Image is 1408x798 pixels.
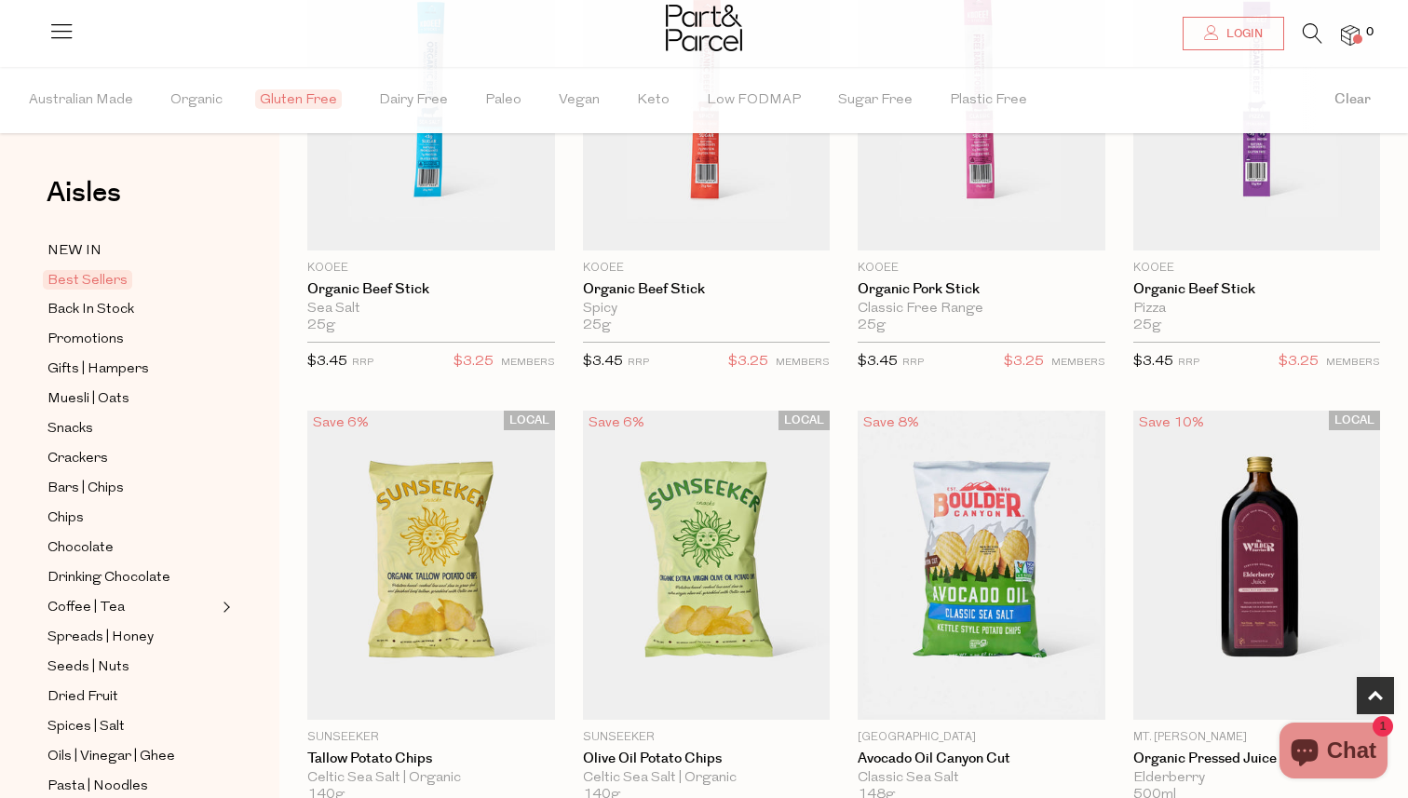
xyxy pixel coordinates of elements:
span: Dried Fruit [47,686,118,709]
a: Oils | Vinegar | Ghee [47,745,217,768]
img: Tallow Potato Chips [307,411,555,720]
a: Promotions [47,328,217,351]
a: Olive Oil Potato Chips [583,751,831,767]
img: Olive Oil Potato Chips [583,411,831,720]
p: Mt. [PERSON_NAME] [1133,729,1381,746]
a: Aisles [47,179,121,225]
p: Sunseeker [307,729,555,746]
span: Low FODMAP [707,68,801,133]
a: Chips [47,507,217,530]
span: Pasta | Noodles [47,776,148,798]
span: Dairy Free [379,68,448,133]
a: Tallow Potato Chips [307,751,555,767]
small: MEMBERS [776,358,830,368]
span: Spreads | Honey [47,627,154,649]
span: 25g [583,318,611,334]
span: Bars | Chips [47,478,124,500]
a: Bars | Chips [47,477,217,500]
span: $3.25 [454,350,494,374]
span: Australian Made [29,68,133,133]
span: NEW IN [47,240,102,263]
img: Avocado Oil Canyon Cut [858,411,1105,720]
span: Chocolate [47,537,114,560]
span: LOCAL [1329,411,1380,430]
span: Oils | Vinegar | Ghee [47,746,175,768]
small: RRP [902,358,924,368]
a: 0 [1341,25,1360,45]
div: Save 6% [307,411,374,436]
span: 25g [1133,318,1161,334]
span: Login [1222,26,1263,42]
span: Seeds | Nuts [47,656,129,679]
a: Coffee | Tea [47,596,217,619]
p: KOOEE [583,260,831,277]
small: MEMBERS [1326,358,1380,368]
p: [GEOGRAPHIC_DATA] [858,729,1105,746]
span: Gluten Free [255,89,342,109]
span: LOCAL [778,411,830,430]
a: Spreads | Honey [47,626,217,649]
a: Drinking Chocolate [47,566,217,589]
p: Sunseeker [583,729,831,746]
span: $3.45 [858,355,898,369]
a: NEW IN [47,239,217,263]
span: Plastic Free [950,68,1027,133]
a: Login [1183,17,1284,50]
span: Crackers [47,448,108,470]
span: Drinking Chocolate [47,567,170,589]
span: Chips [47,507,84,530]
a: Organic Pressed Juice [1133,751,1381,767]
a: Organic Pork Stick [858,281,1105,298]
div: Sea Salt [307,301,555,318]
a: Best Sellers [47,269,217,291]
a: Seeds | Nuts [47,656,217,679]
div: Classic Sea Salt [858,770,1105,787]
div: Save 8% [858,411,925,436]
img: Organic Pressed Juice [1133,411,1381,720]
div: Celtic Sea Salt | Organic [307,770,555,787]
span: Aisles [47,172,121,213]
span: Muesli | Oats [47,388,129,411]
p: KOOEE [1133,260,1381,277]
span: Gifts | Hampers [47,358,149,381]
span: $3.45 [1133,355,1173,369]
span: Promotions [47,329,124,351]
a: Dried Fruit [47,685,217,709]
span: 0 [1361,24,1378,41]
span: Spices | Salt [47,716,125,738]
a: Chocolate [47,536,217,560]
div: Celtic Sea Salt | Organic [583,770,831,787]
a: Spices | Salt [47,715,217,738]
div: Save 6% [583,411,650,436]
a: Organic Beef Stick [1133,281,1381,298]
img: Part&Parcel [666,5,742,51]
span: Snacks [47,418,93,440]
small: RRP [352,358,373,368]
a: Muesli | Oats [47,387,217,411]
small: RRP [628,358,649,368]
a: Organic Beef Stick [307,281,555,298]
div: Classic Free Range [858,301,1105,318]
small: RRP [1178,358,1199,368]
span: Paleo [485,68,521,133]
span: 25g [307,318,335,334]
span: Best Sellers [43,270,132,290]
p: KOOEE [307,260,555,277]
span: Vegan [559,68,600,133]
span: Back In Stock [47,299,134,321]
span: $3.25 [1004,350,1044,374]
span: $3.45 [583,355,623,369]
span: $3.25 [1279,350,1319,374]
a: Back In Stock [47,298,217,321]
a: Snacks [47,417,217,440]
div: Pizza [1133,301,1381,318]
a: Organic Beef Stick [583,281,831,298]
inbox-online-store-chat: Shopify online store chat [1274,723,1393,783]
span: Organic [170,68,223,133]
p: KOOEE [858,260,1105,277]
button: Expand/Collapse Coffee | Tea [218,596,231,618]
a: Gifts | Hampers [47,358,217,381]
a: Avocado Oil Canyon Cut [858,751,1105,767]
span: Keto [637,68,670,133]
span: Sugar Free [838,68,913,133]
